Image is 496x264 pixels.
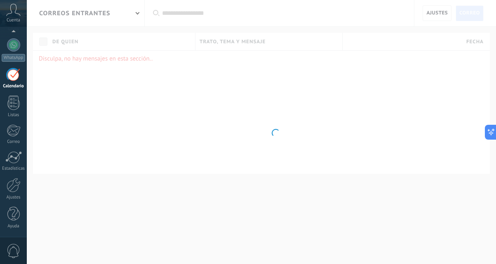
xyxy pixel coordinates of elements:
[2,139,26,145] div: Correo
[2,224,26,229] div: Ayuda
[2,166,26,171] div: Estadísticas
[2,84,26,89] div: Calendario
[7,18,20,23] span: Cuenta
[2,112,26,118] div: Listas
[2,195,26,200] div: Ajustes
[2,54,25,62] div: WhatsApp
